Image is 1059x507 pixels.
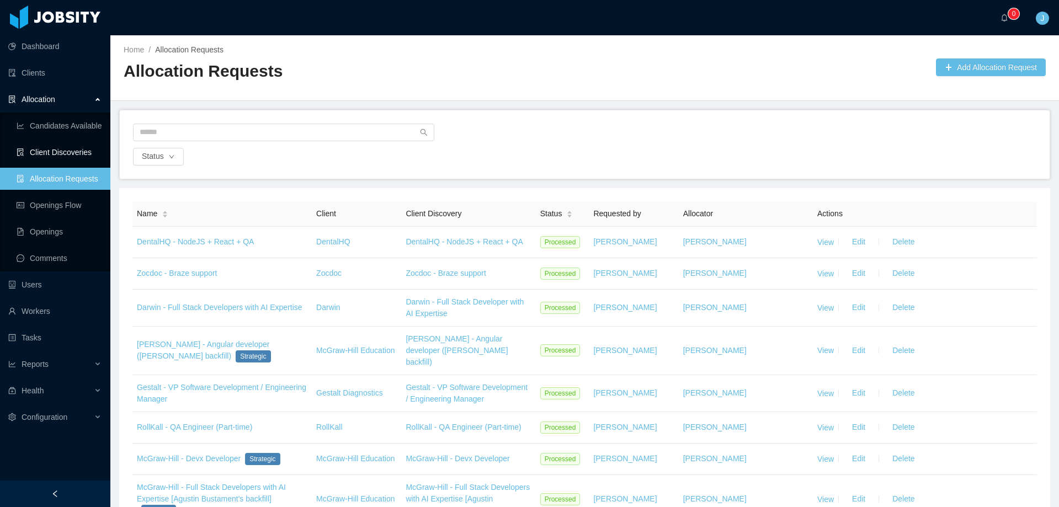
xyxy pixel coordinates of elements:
[8,387,16,394] i: icon: medicine-box
[817,494,834,503] a: View
[137,483,286,503] a: McGraw-Hill - Full Stack Developers with AI Expertise [Agustin Bustament's backfill]
[162,214,168,217] i: icon: caret-down
[683,346,747,355] a: [PERSON_NAME]
[683,303,747,312] a: [PERSON_NAME]
[884,265,923,282] button: Delete
[316,454,395,463] a: McGraw-Hill Education
[17,115,102,137] a: icon: line-chartCandidates Available
[683,269,747,277] a: [PERSON_NAME]
[593,269,657,277] a: [PERSON_NAME]
[593,423,657,431] a: [PERSON_NAME]
[567,209,573,212] i: icon: caret-up
[8,360,16,368] i: icon: line-chart
[843,299,874,317] button: Edit
[540,421,581,434] span: Processed
[8,95,16,103] i: icon: solution
[406,454,509,463] a: McGraw-Hill - Devx Developer
[1008,8,1019,19] sup: 0
[406,269,486,277] a: Zocdoc - Braze support
[884,419,923,436] button: Delete
[593,346,657,355] a: [PERSON_NAME]
[124,60,585,83] h2: Allocation Requests
[843,450,874,468] button: Edit
[137,208,157,220] span: Name
[884,299,923,317] button: Delete
[236,350,270,362] span: Strategic
[420,129,428,136] i: icon: search
[316,303,340,312] a: Darwin
[843,265,874,282] button: Edit
[137,423,252,431] a: RollKall - QA Engineer (Part-time)
[593,494,657,503] a: [PERSON_NAME]
[683,494,747,503] a: [PERSON_NAME]
[843,419,874,436] button: Edit
[884,341,923,359] button: Delete
[17,141,102,163] a: icon: file-searchClient Discoveries
[936,58,1046,76] button: icon: plusAdd Allocation Request
[540,208,562,220] span: Status
[148,45,151,54] span: /
[245,453,280,465] span: Strategic
[22,413,67,421] span: Configuration
[817,346,834,355] a: View
[843,233,874,251] button: Edit
[137,269,217,277] a: Zocdoc - Braze support
[406,297,524,318] a: Darwin - Full Stack Developer with AI Expertise
[540,453,581,465] span: Processed
[406,334,508,366] a: [PERSON_NAME] - Angular developer ([PERSON_NAME] backfill)
[884,385,923,402] button: Delete
[316,209,336,218] span: Client
[843,385,874,402] button: Edit
[593,454,657,463] a: [PERSON_NAME]
[540,236,581,248] span: Processed
[8,62,102,84] a: icon: auditClients
[17,221,102,243] a: icon: file-textOpenings
[817,269,834,277] a: View
[8,327,102,349] a: icon: profileTasks
[137,340,269,360] a: [PERSON_NAME] - Angular developer ([PERSON_NAME] backfill)
[124,45,144,54] a: Home
[316,494,395,503] a: McGraw-Hill Education
[17,194,102,216] a: icon: idcardOpenings Flow
[316,237,350,246] a: DentalHQ
[137,454,241,463] a: McGraw-Hill - Devx Developer
[316,269,342,277] a: Zocdoc
[137,237,254,246] a: DentalHQ - NodeJS + React + QA
[593,237,657,246] a: [PERSON_NAME]
[683,237,747,246] a: [PERSON_NAME]
[8,413,16,421] i: icon: setting
[683,454,747,463] a: [PERSON_NAME]
[817,303,834,312] a: View
[817,423,834,431] a: View
[593,388,657,397] a: [PERSON_NAME]
[1041,12,1045,25] span: J
[22,360,49,369] span: Reports
[22,95,55,104] span: Allocation
[137,303,302,312] a: Darwin - Full Stack Developers with AI Expertise
[843,341,874,359] button: Edit
[316,346,395,355] a: McGraw-Hill Education
[17,168,102,190] a: icon: file-doneAllocation Requests
[22,386,44,395] span: Health
[8,274,102,296] a: icon: robotUsers
[593,303,657,312] a: [PERSON_NAME]
[162,209,168,217] div: Sort
[683,388,747,397] a: [PERSON_NAME]
[817,237,834,246] a: View
[406,423,521,431] a: RollKall - QA Engineer (Part-time)
[817,209,843,218] span: Actions
[817,454,834,463] a: View
[567,214,573,217] i: icon: caret-down
[137,383,306,403] a: Gestalt - VP Software Development / Engineering Manager
[133,148,184,166] button: Statusicon: down
[540,387,581,399] span: Processed
[316,388,383,397] a: Gestalt Diagnostics
[406,383,528,403] a: Gestalt - VP Software Development / Engineering Manager
[540,302,581,314] span: Processed
[540,344,581,356] span: Processed
[316,423,342,431] a: RollKall
[540,268,581,280] span: Processed
[17,247,102,269] a: icon: messageComments
[566,209,573,217] div: Sort
[683,423,747,431] a: [PERSON_NAME]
